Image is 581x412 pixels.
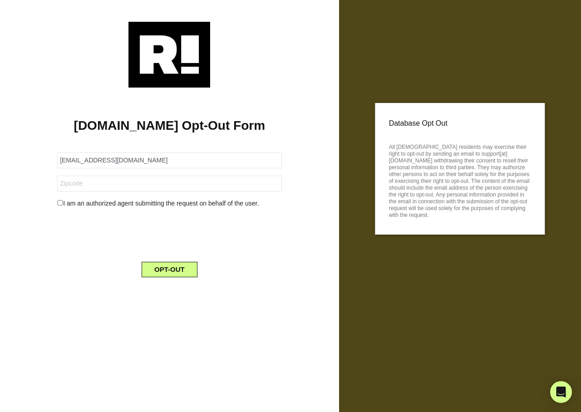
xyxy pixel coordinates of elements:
[50,199,288,208] div: I am an authorized agent submitting the request on behalf of the user.
[142,262,197,277] button: OPT-OUT
[57,176,281,191] input: Zipcode
[57,152,281,168] input: Email Address
[14,118,325,133] h1: [DOMAIN_NAME] Opt-Out Form
[389,117,531,130] p: Database Opt Out
[128,22,210,88] img: Retention.com
[389,141,531,219] p: All [DEMOGRAPHIC_DATA] residents may exercise their right to opt-out by sending an email to suppo...
[550,381,572,403] div: Open Intercom Messenger
[100,216,238,251] iframe: reCAPTCHA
